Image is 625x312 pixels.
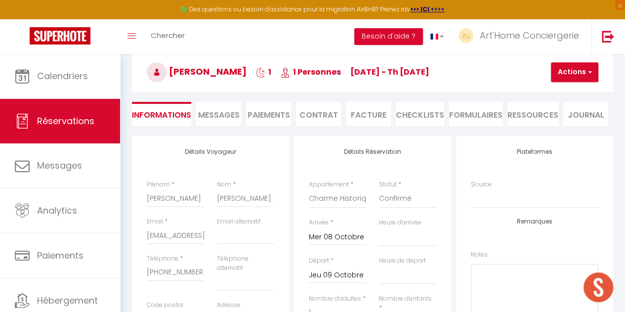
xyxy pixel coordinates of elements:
[246,102,291,126] li: Paiements
[410,5,445,13] a: >>> ICI <<<<
[147,217,163,226] label: Email
[217,254,274,273] label: Téléphone alternatif
[602,30,614,43] img: logout
[217,301,241,310] label: Adresse
[147,254,178,264] label: Téléphone
[37,159,82,172] span: Messages
[147,180,170,189] label: Prénom
[132,102,191,126] li: Informations
[379,294,432,304] label: Nombre d'enfants
[471,218,598,225] h4: Remarques
[256,66,271,78] span: 1
[37,70,88,82] span: Calendriers
[147,65,247,78] span: [PERSON_NAME]
[471,148,598,155] h4: Plateformes
[396,102,444,126] li: CHECKLISTS
[151,30,185,41] span: Chercher
[37,249,83,262] span: Paiements
[346,102,391,126] li: Facture
[217,217,261,226] label: Email alternatif
[471,180,492,189] label: Source
[350,66,429,78] span: [DATE] - Th [DATE]
[309,180,349,189] label: Appartement
[37,294,98,307] span: Hébergement
[449,102,502,126] li: FORMULAIRES
[309,294,361,304] label: Nombre d'adultes
[309,218,329,227] label: Arrivée
[198,109,240,121] span: Messages
[563,102,608,126] li: Journal
[583,272,613,302] div: Ouvrir le chat
[147,148,274,155] h4: Détails Voyageur
[458,28,473,43] img: ...
[379,256,426,266] label: Heure de départ
[354,28,423,45] button: Besoin d'aide ?
[309,256,329,266] label: Départ
[480,29,579,42] span: Art'Home Conciergerie
[37,204,77,217] span: Analytics
[30,27,90,45] img: Super Booking
[217,180,231,189] label: Nom
[281,66,341,78] span: 1 Personnes
[147,301,183,310] label: Code postal
[296,102,341,126] li: Contrat
[551,62,598,82] button: Actions
[379,180,397,189] label: Statut
[451,19,591,54] a: ... Art'Home Conciergerie
[379,218,421,227] label: Heure d'arrivée
[143,19,192,54] a: Chercher
[507,102,558,126] li: Ressources
[37,115,94,127] span: Réservations
[309,148,436,155] h4: Détails Réservation
[471,250,488,260] label: Notes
